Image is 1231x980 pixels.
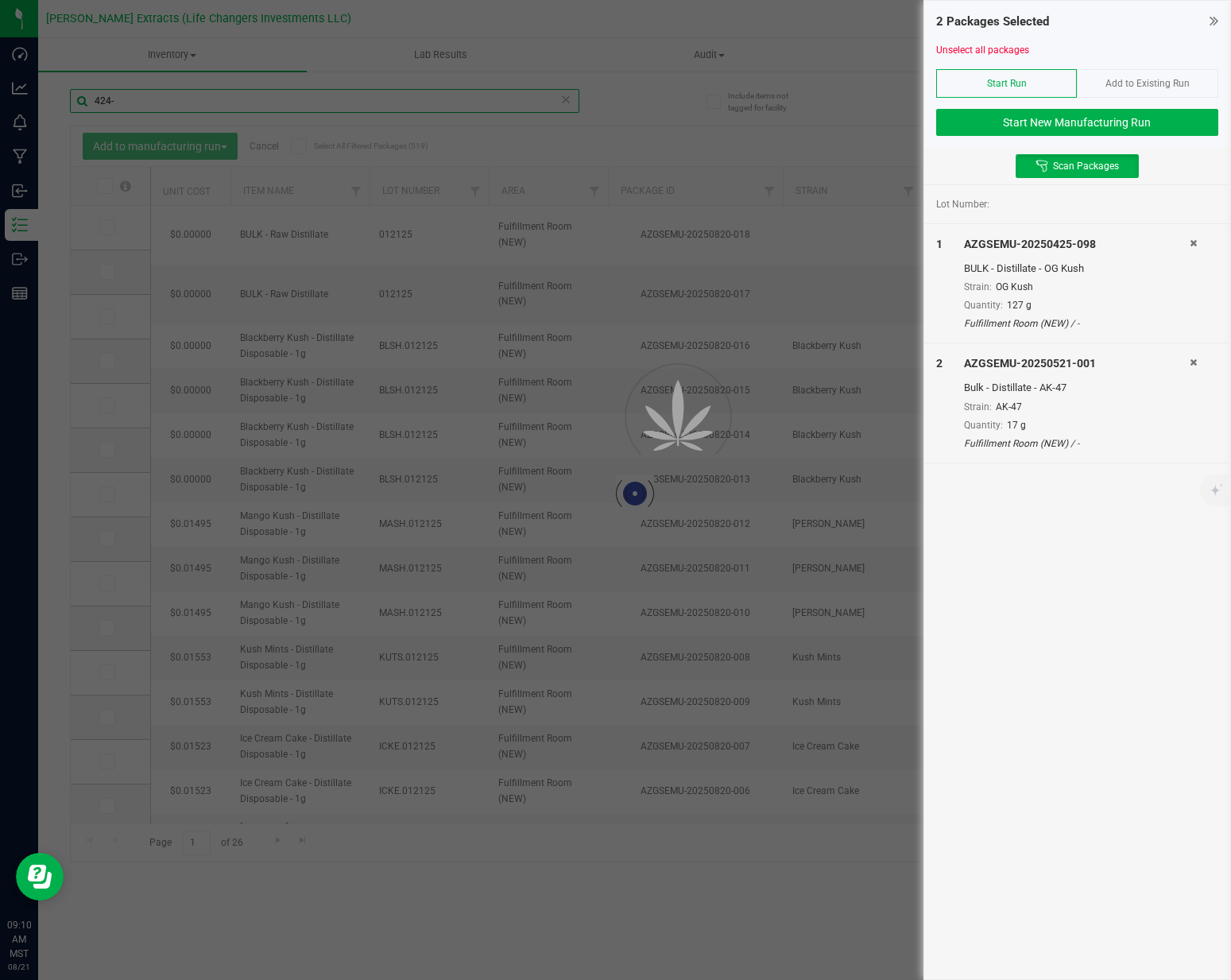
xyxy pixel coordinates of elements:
div: Bulk - Distillate - AK-47 [964,380,1190,396]
span: Strain: [964,401,992,413]
a: Unselect all packages [936,45,1029,56]
span: 17 g [1007,420,1026,431]
span: AK-47 [996,401,1022,413]
span: Start Run [987,78,1027,89]
span: Quantity: [964,300,1003,311]
div: AZGSEMU-20250521-001 [964,355,1190,372]
span: Add to Existing Run [1105,78,1190,89]
div: Fulfillment Room (NEW) / - [964,436,1190,451]
span: 1 [936,238,943,250]
iframe: Resource center [16,853,64,901]
span: 2 [936,357,943,370]
span: OG Kush [996,281,1033,292]
button: Scan Packages [1016,154,1139,178]
span: Quantity: [964,420,1003,431]
span: Scan Packages [1053,160,1119,172]
div: BULK - Distillate - OG Kush [964,261,1190,277]
span: 127 g [1007,300,1032,311]
span: Strain: [964,281,992,292]
span: Lot Number: [936,197,989,211]
button: Start New Manufacturing Run [936,109,1218,136]
div: Fulfillment Room (NEW) / - [964,316,1190,331]
div: AZGSEMU-20250425-098 [964,236,1190,253]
